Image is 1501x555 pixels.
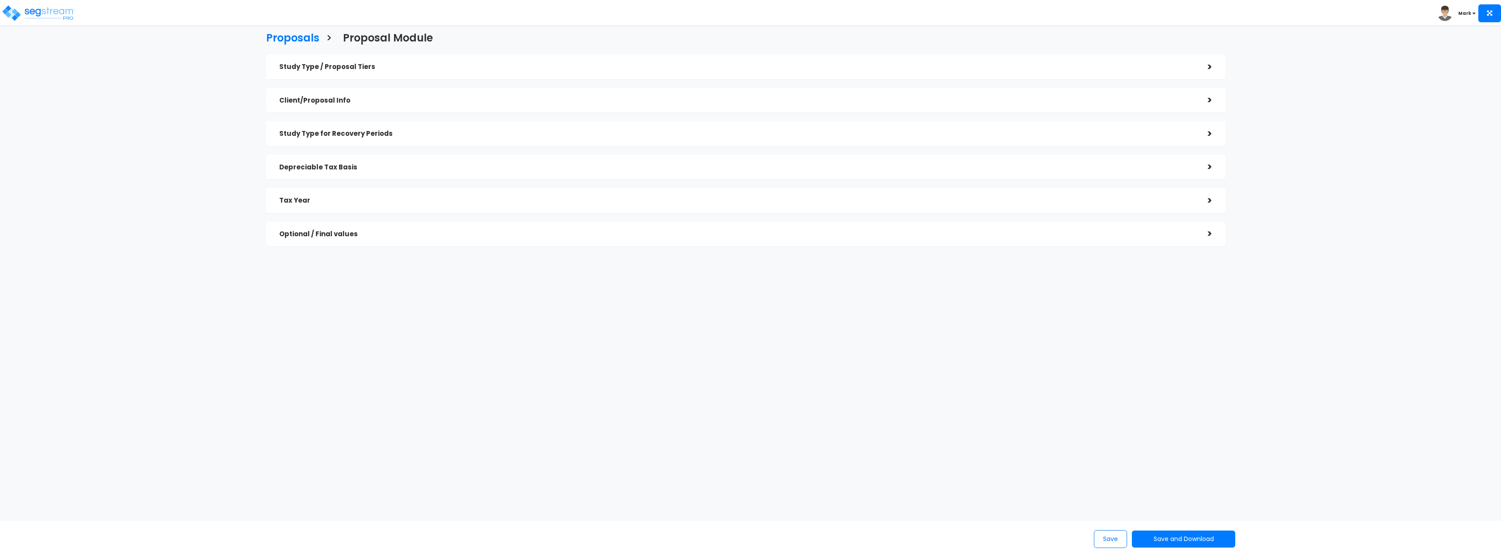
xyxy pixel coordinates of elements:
[1195,60,1212,74] div: >
[279,197,1195,204] h5: Tax Year
[266,32,319,46] h3: Proposals
[279,97,1195,104] h5: Client/Proposal Info
[343,32,433,46] h3: Proposal Module
[279,164,1195,171] h5: Depreciable Tax Basis
[1195,93,1212,107] div: >
[1,4,75,22] img: logo_pro_r.png
[1437,6,1453,21] img: avatar.png
[279,130,1195,138] h5: Study Type for Recovery Periods
[326,32,332,46] h3: >
[279,63,1195,71] h5: Study Type / Proposal Tiers
[1195,160,1212,174] div: >
[1132,531,1235,548] button: Save and Download
[1094,530,1127,548] button: Save
[1195,227,1212,241] div: >
[1458,10,1471,17] b: Mark
[336,24,433,50] a: Proposal Module
[260,24,319,50] a: Proposals
[1195,127,1212,141] div: >
[279,231,1195,238] h5: Optional / Final values
[1195,194,1212,207] div: >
